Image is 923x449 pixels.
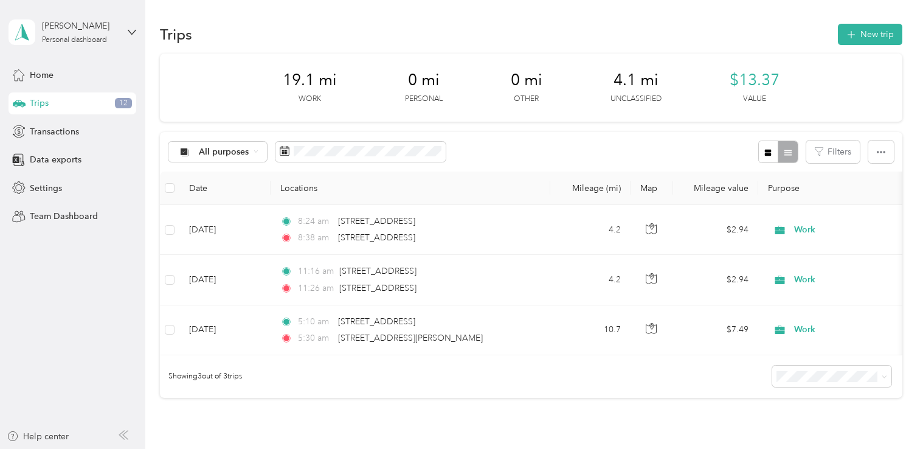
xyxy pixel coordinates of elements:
span: 11:26 am [298,282,334,295]
td: $2.94 [673,205,758,255]
span: 11:16 am [298,265,334,278]
p: Work [299,94,321,105]
span: 8:38 am [298,231,333,245]
span: Trips [30,97,49,110]
th: Mileage value [673,172,758,205]
td: [DATE] [179,205,271,255]
span: All purposes [199,148,249,156]
button: New trip [838,24,902,45]
span: Home [30,69,54,82]
span: 0 mi [511,71,542,90]
td: [DATE] [179,305,271,355]
span: 4.1 mi [614,71,659,90]
p: Other [514,94,539,105]
span: Transactions [30,125,79,138]
td: $2.94 [673,255,758,305]
span: 5:10 am [298,315,333,329]
span: [STREET_ADDRESS] [338,316,415,327]
span: [STREET_ADDRESS] [338,232,415,243]
span: [STREET_ADDRESS][PERSON_NAME] [338,333,483,343]
span: 19.1 mi [283,71,337,90]
div: [PERSON_NAME] [42,19,118,32]
span: [STREET_ADDRESS] [339,266,417,276]
p: Unclassified [610,94,662,105]
span: 8:24 am [298,215,333,228]
span: Work [794,273,905,287]
td: $7.49 [673,305,758,355]
p: Personal [405,94,443,105]
th: Date [179,172,271,205]
span: [STREET_ADDRESS] [339,283,417,293]
span: 5:30 am [298,332,333,345]
span: Showing 3 out of 3 trips [160,371,242,382]
th: Map [631,172,673,205]
td: 4.2 [550,255,631,305]
td: 4.2 [550,205,631,255]
span: [STREET_ADDRESS] [338,216,415,226]
span: $13.37 [730,71,780,90]
span: Team Dashboard [30,210,98,223]
span: Settings [30,182,62,195]
button: Filters [806,141,860,163]
td: [DATE] [179,255,271,305]
span: 0 mi [408,71,440,90]
span: Work [794,323,905,336]
span: Data exports [30,153,81,166]
span: 12 [115,98,132,109]
div: Personal dashboard [42,37,107,44]
td: 10.7 [550,305,631,355]
th: Mileage (mi) [550,172,631,205]
iframe: Everlance-gr Chat Button Frame [855,381,923,449]
h1: Trips [160,28,192,41]
button: Help center [7,430,69,443]
p: Value [743,94,766,105]
th: Locations [271,172,550,205]
span: Work [794,223,905,237]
